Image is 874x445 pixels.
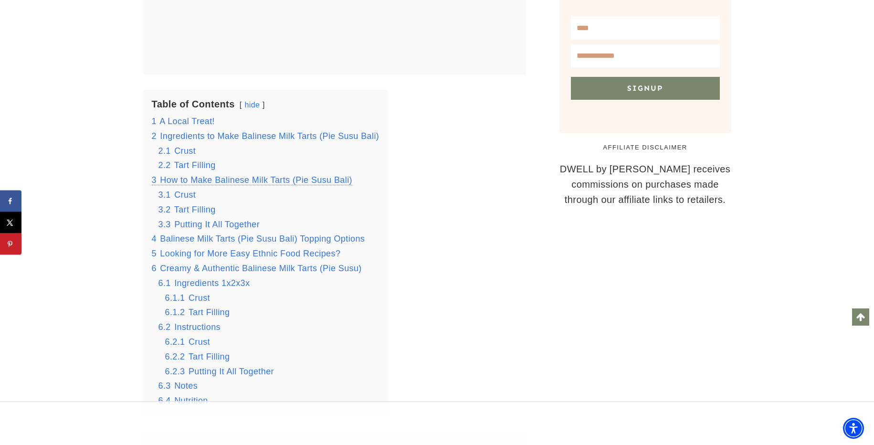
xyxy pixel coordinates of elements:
[559,161,731,207] p: DWELL by [PERSON_NAME] receives commissions on purchases made through our affiliate links to reta...
[165,352,230,361] a: 6.2.2 Tart Filling
[174,205,216,214] span: Tart Filling
[158,205,216,214] a: 3.2 Tart Filling
[165,352,185,361] span: 6.2.2
[852,308,869,326] a: Scroll to top
[165,367,274,376] a: 6.2.3 Putting It All Together
[158,190,196,200] a: 3.1 Crust
[843,418,864,439] div: Accessibility Menu
[165,337,210,347] a: 6.2.1 Crust
[158,220,171,229] span: 3.3
[174,396,208,405] span: Nutrition
[160,131,379,141] span: Ingredients to Make Balinese Milk Tarts (Pie Susu Bali)
[174,220,260,229] span: Putting It All Together
[152,249,341,258] a: 5 Looking for More Easy Ethnic Food Recipes?
[152,99,235,109] b: Table of Contents
[158,322,221,332] a: 6.2 Instructions
[165,307,230,317] a: 6.1.2 Tart Filling
[152,249,157,258] span: 5
[189,307,230,317] span: Tart Filling
[160,234,365,244] span: Balinese Milk Tarts (Pie Susu Bali) Topping Options
[263,402,611,445] iframe: Advertisement
[158,381,171,391] span: 6.3
[158,396,171,405] span: 6.4
[189,293,210,303] span: Crust
[158,146,196,156] a: 2.1 Crust
[152,234,157,244] span: 4
[174,160,216,170] span: Tart Filling
[158,396,208,405] a: 6.4 Nutrition
[152,175,157,185] span: 3
[165,293,210,303] a: 6.1.1 Crust
[165,337,185,347] span: 6.2.1
[158,190,171,200] span: 3.1
[158,381,198,391] a: 6.3 Notes
[160,175,352,185] span: How to Make Balinese Milk Tarts (Pie Susu Bali)
[174,322,221,332] span: Instructions
[152,175,352,185] a: 3 How to Make Balinese Milk Tarts (Pie Susu Bali)
[158,160,171,170] span: 2.2
[165,367,185,376] span: 6.2.3
[158,160,216,170] a: 2.2 Tart Filling
[158,278,171,288] span: 6.1
[559,143,731,152] h5: AFFILIATE DISCLAIMER
[152,264,362,273] a: 6 Creamy & Authentic Balinese Milk Tarts (Pie Susu)
[152,264,157,273] span: 6
[174,190,196,200] span: Crust
[174,381,198,391] span: Notes
[158,220,260,229] a: 3.3 Putting It All Together
[189,337,210,347] span: Crust
[152,131,379,141] a: 2 Ingredients to Make Balinese Milk Tarts (Pie Susu Bali)
[158,322,171,332] span: 6.2
[158,205,171,214] span: 3.2
[158,146,171,156] span: 2.1
[174,146,196,156] span: Crust
[158,278,250,288] a: 6.1 Ingredients 1x2x3x
[165,307,185,317] span: 6.1.2
[152,131,157,141] span: 2
[160,249,340,258] span: Looking for More Easy Ethnic Food Recipes?
[159,117,215,126] span: A Local Treat!
[244,101,260,109] a: hide
[189,367,274,376] span: Putting It All Together
[152,117,215,126] a: 1 A Local Treat!
[152,234,365,244] a: 4 Balinese Milk Tarts (Pie Susu Bali) Topping Options
[571,77,720,100] button: Signup
[165,293,185,303] span: 6.1.1
[189,352,230,361] span: Tart Filling
[160,264,361,273] span: Creamy & Authentic Balinese Milk Tarts (Pie Susu)
[174,278,250,288] span: Ingredients 1x2x3x
[152,117,157,126] span: 1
